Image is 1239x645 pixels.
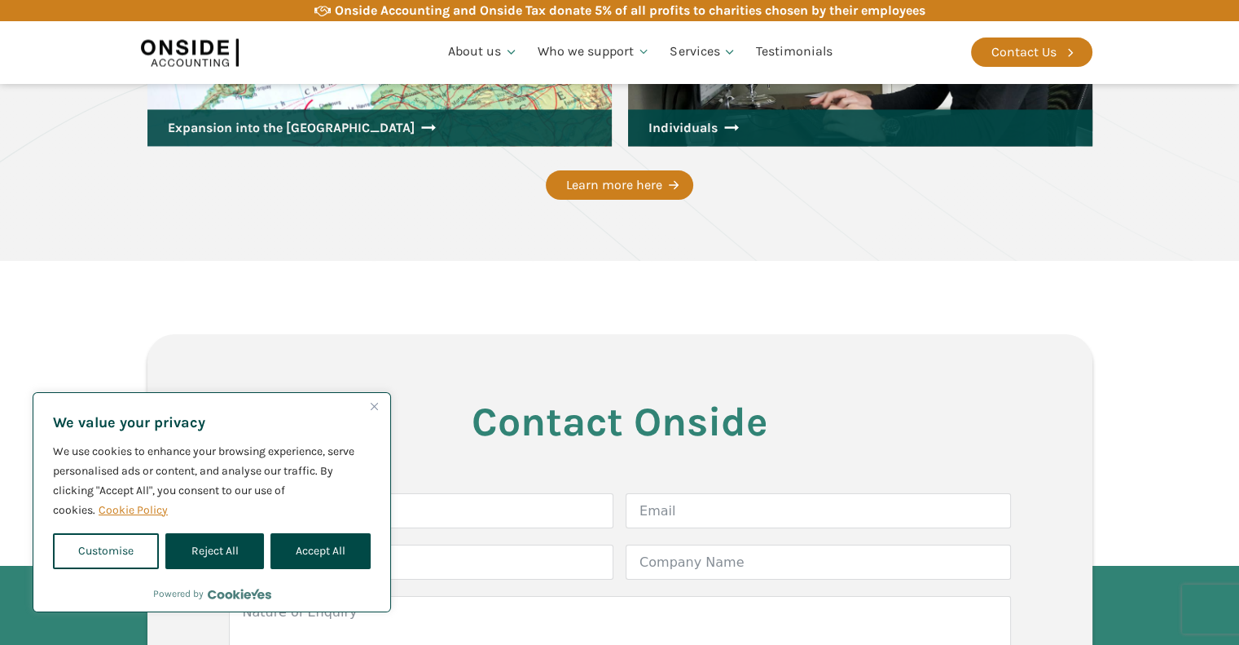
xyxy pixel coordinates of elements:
h3: Contact Onside [229,400,1011,444]
div: We value your privacy [33,392,391,612]
button: Reject All [165,533,263,569]
p: We value your privacy [53,413,371,432]
input: Company Name [626,545,1011,580]
input: Email [626,493,1011,528]
a: About us [438,24,528,80]
a: Individuals [628,109,1092,147]
input: Name [229,493,614,528]
a: Contact Us [971,38,1092,67]
a: Who we support [528,24,661,80]
a: Learn more here [546,170,693,200]
div: Contact Us [991,42,1057,63]
div: Powered by [153,585,271,602]
a: Testimonials [746,24,842,80]
button: Customise [53,533,159,569]
a: Cookie Policy [98,502,169,518]
a: Expansion into the [GEOGRAPHIC_DATA] [147,109,612,147]
a: Visit CookieYes website [208,589,271,599]
img: Close [371,403,378,410]
a: Services [660,24,746,80]
button: Accept All [270,533,371,569]
div: Learn more here [566,175,662,196]
p: We use cookies to enhance your browsing experience, serve personalised ads or content, and analys... [53,442,371,520]
img: Onside Accounting [141,33,239,71]
input: Phone Number [229,545,614,580]
button: Close [364,396,384,416]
